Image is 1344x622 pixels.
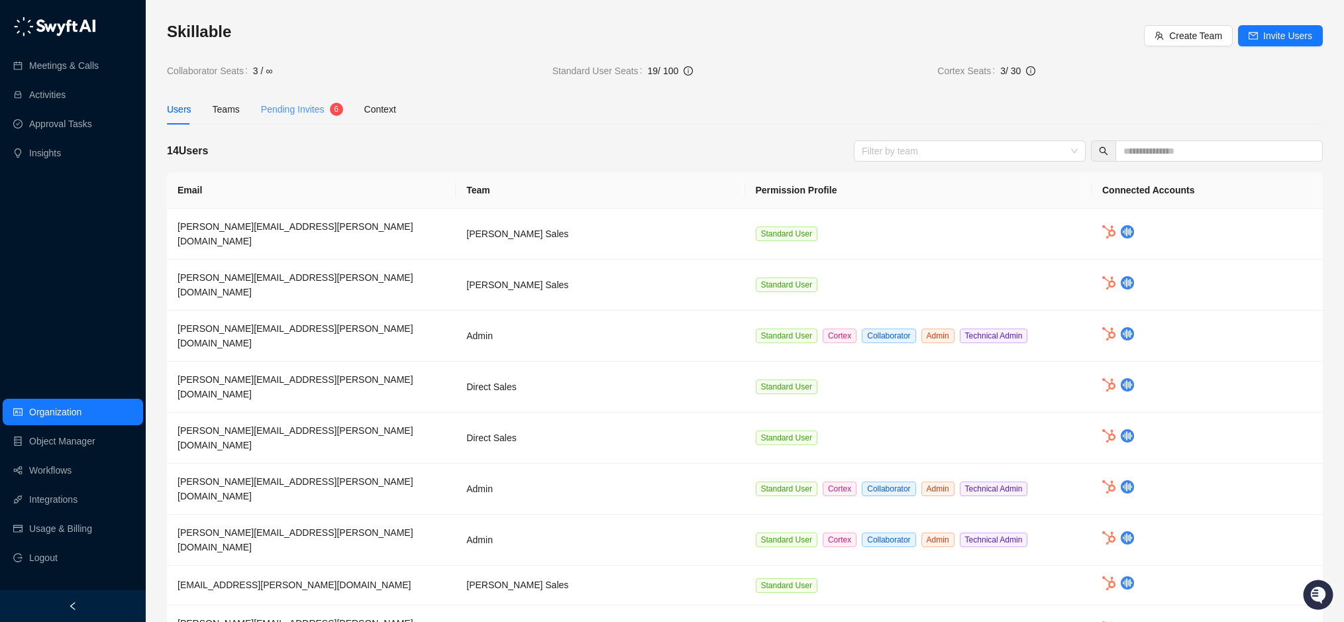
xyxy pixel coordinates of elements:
td: Admin [456,515,745,566]
img: hubspot-DkpyWjJb.png [1102,480,1115,494]
img: chorus-BBBF9yxZ.png [1121,327,1134,340]
span: Logout [29,544,58,571]
a: Powered byPylon [93,217,160,228]
span: Collaborator [862,329,915,343]
span: Standard User [756,329,817,343]
span: Admin [921,329,955,343]
span: Cortex [823,533,856,547]
span: search [1099,146,1108,156]
div: We're available if you need us! [45,133,168,144]
a: 📚Docs [8,180,54,204]
td: [PERSON_NAME] Sales [456,209,745,260]
span: Collaborator [862,533,915,547]
span: 19 / 100 [648,66,679,76]
div: Start new chat [45,120,217,133]
span: Technical Admin [960,329,1028,343]
span: left [68,601,78,611]
img: hubspot-DkpyWjJb.png [1102,429,1115,443]
span: Pending Invites [261,104,325,115]
div: Users [167,102,191,117]
span: [PERSON_NAME][EMAIL_ADDRESS][PERSON_NAME][DOMAIN_NAME] [178,221,413,246]
span: Standard User [756,278,817,292]
span: logout [13,553,23,562]
span: [PERSON_NAME][EMAIL_ADDRESS][PERSON_NAME][DOMAIN_NAME] [178,272,413,297]
sup: 6 [330,103,343,116]
span: team [1155,31,1164,40]
a: Meetings & Calls [29,52,99,79]
a: Activities [29,81,66,108]
td: Direct Sales [456,413,745,464]
span: Cortex Seats [937,64,1000,78]
div: Context [364,102,396,117]
span: Create Team [1169,28,1222,43]
span: Invite Users [1263,28,1312,43]
img: chorus-BBBF9yxZ.png [1121,378,1134,391]
span: Standard User [756,227,817,241]
a: Integrations [29,486,78,513]
th: Permission Profile [745,172,1092,209]
span: Cortex [823,482,856,496]
a: Insights [29,140,61,166]
span: [PERSON_NAME][EMAIL_ADDRESS][PERSON_NAME][DOMAIN_NAME] [178,527,413,552]
img: hubspot-DkpyWjJb.png [1102,531,1115,545]
span: Admin [921,533,955,547]
div: 📶 [60,187,70,197]
span: [PERSON_NAME][EMAIL_ADDRESS][PERSON_NAME][DOMAIN_NAME] [178,323,413,348]
img: chorus-BBBF9yxZ.png [1121,576,1134,590]
a: Organization [29,399,81,425]
a: Object Manager [29,428,95,454]
img: hubspot-DkpyWjJb.png [1102,378,1115,392]
td: Direct Sales [456,362,745,413]
span: Standard User [756,482,817,496]
span: Admin [921,482,955,496]
img: chorus-BBBF9yxZ.png [1121,225,1134,238]
h3: Skillable [167,21,1144,42]
button: Create Team [1144,25,1233,46]
td: Admin [456,311,745,362]
p: Welcome 👋 [13,53,241,74]
div: Teams [213,102,240,117]
span: Status [73,185,102,199]
img: 5124521997842_fc6d7dfcefe973c2e489_88.png [13,120,37,144]
span: info-circle [684,66,693,76]
span: 3 / 30 [1000,66,1021,76]
span: [EMAIL_ADDRESS][PERSON_NAME][DOMAIN_NAME] [178,580,411,590]
span: Standard User Seats [552,64,648,78]
td: [PERSON_NAME] Sales [456,566,745,605]
img: chorus-BBBF9yxZ.png [1121,480,1134,493]
span: [PERSON_NAME][EMAIL_ADDRESS][PERSON_NAME][DOMAIN_NAME] [178,374,413,399]
h5: 14 Users [167,143,208,159]
th: Email [167,172,456,209]
span: Standard User [756,578,817,593]
img: chorus-BBBF9yxZ.png [1121,276,1134,289]
span: Technical Admin [960,533,1028,547]
button: Start new chat [225,124,241,140]
img: hubspot-DkpyWjJb.png [1102,225,1115,239]
img: chorus-BBBF9yxZ.png [1121,531,1134,544]
iframe: Open customer support [1302,578,1337,614]
span: Collaborator [862,482,915,496]
span: Cortex [823,329,856,343]
span: info-circle [1026,66,1035,76]
span: Collaborator Seats [167,64,253,78]
span: Pylon [132,218,160,228]
span: [PERSON_NAME][EMAIL_ADDRESS][PERSON_NAME][DOMAIN_NAME] [178,476,413,501]
img: hubspot-DkpyWjJb.png [1102,327,1115,341]
button: Invite Users [1238,25,1323,46]
img: Swyft AI [13,13,40,40]
span: Standard User [756,380,817,394]
td: Admin [456,464,745,515]
a: 📶Status [54,180,107,204]
div: 📚 [13,187,24,197]
th: Team [456,172,745,209]
span: Standard User [756,431,817,445]
span: Technical Admin [960,482,1028,496]
a: Workflows [29,457,72,484]
th: Connected Accounts [1092,172,1323,209]
img: logo-05li4sbe.png [13,17,96,36]
td: [PERSON_NAME] Sales [456,260,745,311]
span: [PERSON_NAME][EMAIL_ADDRESS][PERSON_NAME][DOMAIN_NAME] [178,425,413,450]
span: Docs [26,185,49,199]
img: chorus-BBBF9yxZ.png [1121,429,1134,442]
